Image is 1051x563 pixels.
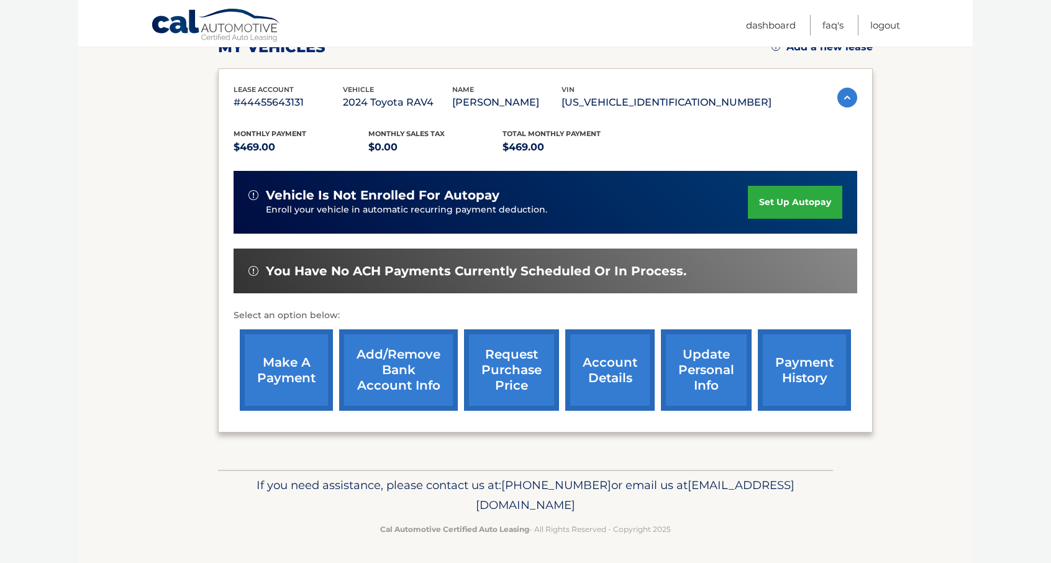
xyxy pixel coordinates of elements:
span: [EMAIL_ADDRESS][DOMAIN_NAME] [476,478,794,512]
p: [US_VEHICLE_IDENTIFICATION_NUMBER] [562,94,771,111]
span: You have no ACH payments currently scheduled or in process. [266,263,686,279]
span: name [452,85,474,94]
p: [PERSON_NAME] [452,94,562,111]
a: account details [565,329,655,411]
img: accordion-active.svg [837,88,857,108]
img: alert-white.svg [248,190,258,200]
p: #44455643131 [234,94,343,111]
a: Cal Automotive [151,8,281,44]
a: Dashboard [746,15,796,35]
span: vehicle is not enrolled for autopay [266,188,499,203]
span: vehicle [343,85,374,94]
a: request purchase price [464,329,559,411]
p: $469.00 [234,139,368,156]
p: - All Rights Reserved - Copyright 2025 [226,523,825,536]
p: Select an option below: [234,308,857,323]
span: lease account [234,85,294,94]
a: FAQ's [822,15,844,35]
span: vin [562,85,575,94]
p: If you need assistance, please contact us at: or email us at [226,475,825,515]
span: Total Monthly Payment [503,129,601,138]
strong: Cal Automotive Certified Auto Leasing [380,524,529,534]
span: [PHONE_NUMBER] [501,478,611,492]
a: Add/Remove bank account info [339,329,458,411]
p: Enroll your vehicle in automatic recurring payment deduction. [266,203,748,217]
a: make a payment [240,329,333,411]
a: Logout [870,15,900,35]
a: update personal info [661,329,752,411]
img: alert-white.svg [248,266,258,276]
span: Monthly Payment [234,129,306,138]
span: Monthly sales Tax [368,129,445,138]
p: 2024 Toyota RAV4 [343,94,452,111]
a: set up autopay [748,186,842,219]
p: $0.00 [368,139,503,156]
p: $469.00 [503,139,637,156]
a: payment history [758,329,851,411]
